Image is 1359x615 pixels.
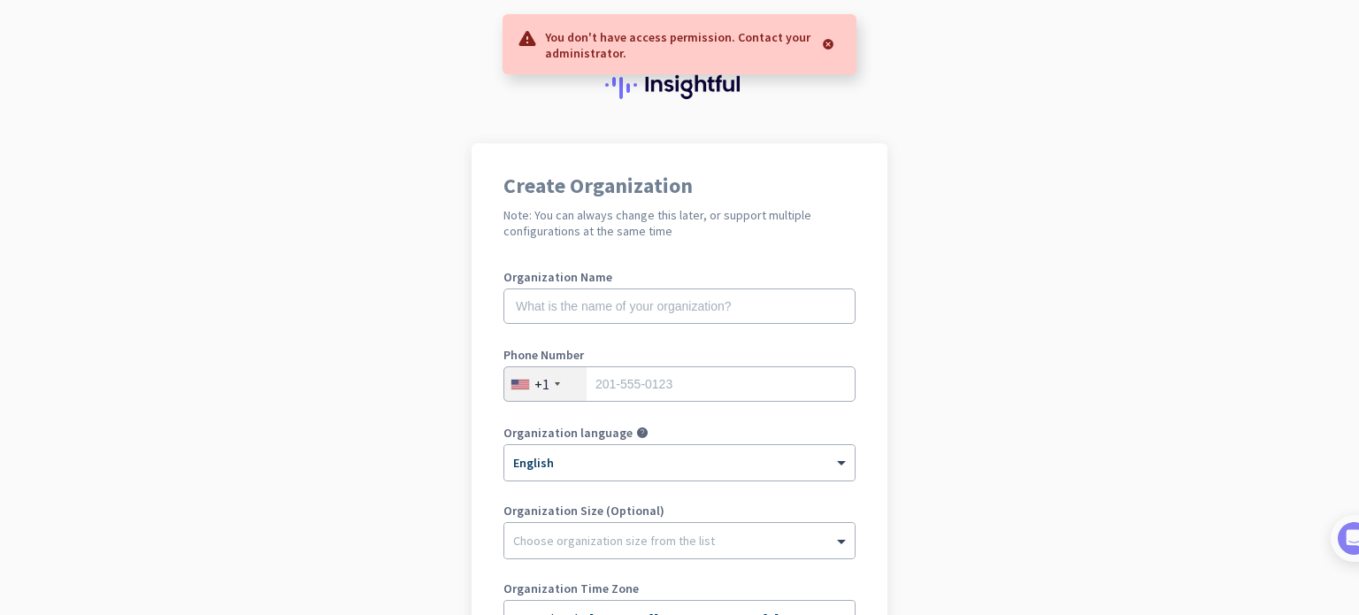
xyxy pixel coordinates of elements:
[545,27,814,61] p: You don't have access permission. Contact your administrator.
[503,504,856,517] label: Organization Size (Optional)
[503,271,856,283] label: Organization Name
[503,288,856,324] input: What is the name of your organization?
[503,582,856,595] label: Organization Time Zone
[605,71,754,99] img: Insightful
[503,366,856,402] input: 201-555-0123
[636,427,649,439] i: help
[534,375,549,393] div: +1
[503,427,633,439] label: Organization language
[503,175,856,196] h1: Create Organization
[503,207,856,239] h2: Note: You can always change this later, or support multiple configurations at the same time
[503,349,856,361] label: Phone Number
